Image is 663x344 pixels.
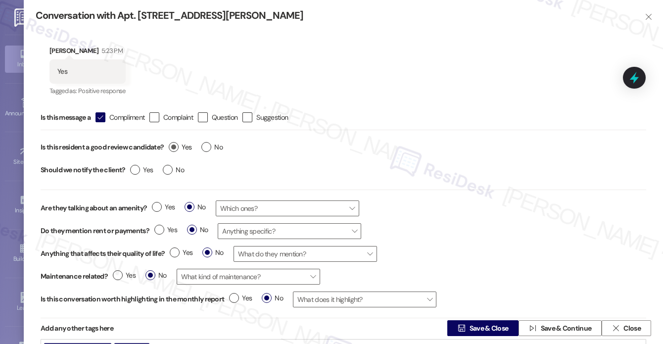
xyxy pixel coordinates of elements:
[41,140,164,155] label: Is this resident a good review candidate?
[41,294,224,304] label: Is this conversation worth highlighting in the monthly report
[57,66,67,77] div: Yes
[470,323,509,334] span: Save & Close
[541,323,592,334] span: Save & Continue
[262,293,283,303] span: No
[202,247,224,258] span: No
[152,202,175,212] span: Yes
[36,9,628,22] div: Conversation with Apt. [STREET_ADDRESS][PERSON_NAME]
[177,269,320,285] span: What kind of maintenance?
[645,13,652,21] i: 
[99,46,123,56] div: 5:23 PM
[169,142,191,152] span: Yes
[154,225,177,235] span: Yes
[529,324,536,332] i: 
[163,165,184,175] span: No
[49,46,126,59] div: [PERSON_NAME]
[602,320,651,336] button: Close
[256,112,288,122] span: Suggestion
[293,292,436,307] span: What does it highlight?
[187,225,208,235] span: No
[623,323,641,334] span: Close
[163,112,193,122] span: Complaint
[41,271,108,282] label: Maintenance related?
[216,200,359,216] span: Which ones?
[218,223,361,239] span: Anything specific?
[41,203,147,213] label: Are they talking about an amenity?
[447,320,519,336] button: Save & Close
[78,87,126,95] span: Positive response
[519,320,602,336] button: Save & Continue
[145,270,167,281] span: No
[458,324,465,332] i: 
[109,112,144,122] span: Compliment
[229,293,252,303] span: Yes
[41,162,125,178] label: Should we notify the client?
[41,248,165,259] label: Anything that affects their quality of life?
[612,324,619,332] i: 
[49,84,126,98] div: Tagged as:
[41,112,91,123] span: Is this message a
[130,165,153,175] span: Yes
[41,226,149,236] label: Do they mention rent or payments?
[113,270,136,281] span: Yes
[170,247,192,258] span: Yes
[97,112,103,123] i: 
[185,202,206,212] span: No
[234,246,377,262] span: What do they mention?
[212,112,237,122] span: Question
[201,142,223,152] span: No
